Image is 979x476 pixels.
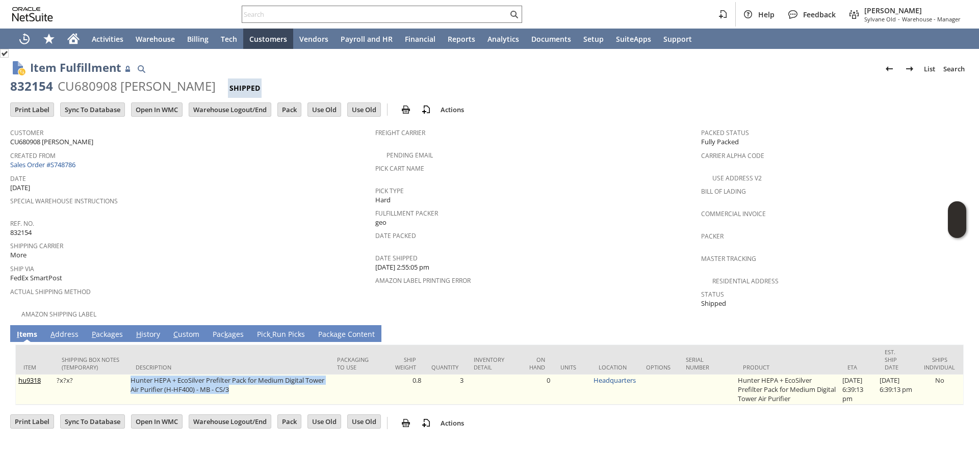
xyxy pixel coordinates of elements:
input: Use Old [348,415,380,428]
input: Pack [278,103,301,116]
span: geo [375,218,387,227]
span: Customers [249,34,287,44]
img: Previous [883,63,895,75]
div: Ships Individual [923,356,956,371]
span: More [10,250,27,260]
a: Use Address V2 [712,174,762,182]
a: Custom [171,329,202,340]
a: Items [14,329,40,340]
span: Billing [187,34,209,44]
img: add-record.svg [420,103,432,116]
span: Warehouse [136,34,175,44]
span: FedEx SmartPost [10,273,62,283]
div: Location [599,363,631,371]
span: k [224,329,228,339]
td: 0.8 [383,375,424,405]
a: Freight Carrier [375,128,425,137]
div: On Hand [526,356,546,371]
td: Hunter HEPA + EcoSilver Prefilter Pack for Medium Digital Tower Air Purifier (H-HF400) - MB - CS/3 [128,375,329,405]
span: Feedback [803,10,836,19]
input: Open In WMC [132,103,182,116]
div: Item [23,363,46,371]
a: Special Warehouse Instructions [10,197,118,205]
span: P [92,329,96,339]
span: SuiteApps [616,34,651,44]
a: hu9318 [18,376,41,385]
span: Analytics [487,34,519,44]
span: Sylvane Old [864,15,896,23]
a: Package Content [316,329,377,340]
input: Use Old [308,415,341,428]
span: C [173,329,178,339]
svg: Home [67,33,80,45]
input: Use Old [308,103,341,116]
span: I [17,329,19,339]
svg: Shortcuts [43,33,55,45]
span: Documents [531,34,571,44]
input: Use Old [348,103,380,116]
a: Activities [86,29,130,49]
img: Locked [125,66,130,72]
svg: logo [12,7,53,21]
h1: Item Fulfillment [30,59,121,76]
div: Description [136,363,321,371]
div: Est. Ship Date [885,348,909,371]
div: Product [743,363,832,371]
div: Shipping Box Notes (Temporary) [62,356,120,371]
a: Home [61,29,86,49]
span: Warehouse - Manager [902,15,961,23]
a: List [920,61,939,77]
a: Packed Status [701,128,749,137]
input: Pack [278,415,301,428]
td: ?x?x? [54,375,128,405]
div: Inventory Detail [474,356,511,371]
img: add-record.svg [420,417,432,429]
span: 832154 [10,228,32,237]
a: Commercial Invoice [701,209,766,218]
div: Serial Number [686,356,727,371]
a: Pick Type [375,187,404,195]
a: Shipping Carrier [10,242,63,250]
a: Status [701,290,724,299]
a: Amazon Label Printing Error [375,276,471,285]
a: Fulfillment Packer [375,209,438,218]
a: Address [48,329,81,340]
span: H [136,329,141,339]
a: Date Packed [375,231,416,240]
a: Date Shipped [375,254,418,262]
a: Pending Email [387,151,433,160]
span: - [898,15,900,23]
input: Sync To Database [61,415,124,428]
td: [DATE] 6:39:13 pm [877,375,916,405]
a: Ref. No. [10,219,34,228]
a: Actual Shipping Method [10,287,91,296]
div: ETA [847,363,869,371]
a: Amazon Shipping Label [21,310,96,319]
span: [PERSON_NAME] [864,6,961,15]
a: Packer [701,232,724,241]
a: Analytics [481,29,525,49]
span: [DATE] 2:55:05 pm [375,262,429,272]
div: Packaging to Use [337,356,376,371]
div: Units [560,363,583,371]
div: 832154 [10,78,53,94]
a: Unrolled view on [950,327,963,339]
a: Created From [10,151,56,160]
div: Quantity [431,363,458,371]
a: Customer [10,128,43,137]
a: Date [10,174,26,183]
a: Actions [436,418,468,428]
span: Activities [92,34,123,44]
input: Print Label [11,415,54,428]
span: Vendors [299,34,328,44]
img: Next [904,63,916,75]
span: Oracle Guided Learning Widget. To move around, please hold and drag [948,220,966,239]
img: print.svg [400,103,412,116]
iframe: Click here to launch Oracle Guided Learning Help Panel [948,201,966,238]
div: Ship Weight [391,356,416,371]
input: Search [242,8,508,20]
div: CU680908 [PERSON_NAME] [58,78,216,94]
div: Shortcuts [37,29,61,49]
a: Reports [442,29,481,49]
span: Payroll and HR [341,34,393,44]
